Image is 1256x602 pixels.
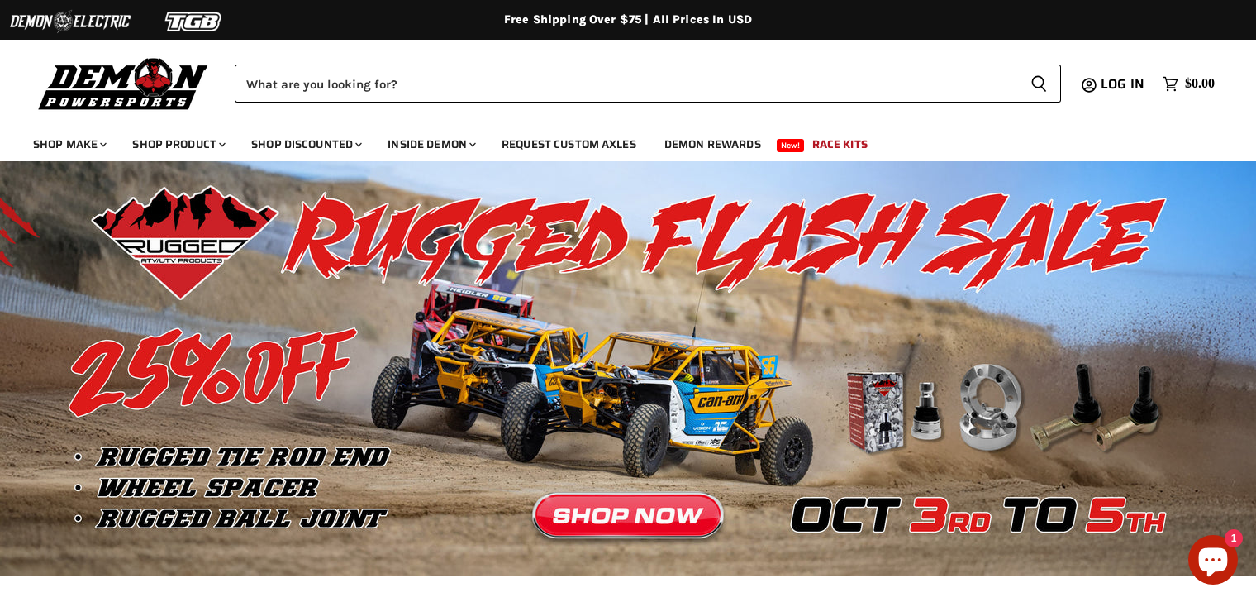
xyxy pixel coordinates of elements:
a: Log in [1093,77,1154,92]
a: Inside Demon [375,127,486,161]
img: Demon Electric Logo 2 [8,6,132,37]
span: Log in [1101,74,1144,94]
a: Shop Make [21,127,117,161]
a: Shop Discounted [239,127,372,161]
input: Search [235,64,1017,103]
inbox-online-store-chat: Shopify online store chat [1183,535,1243,589]
img: TGB Logo 2 [132,6,256,37]
a: Demon Rewards [652,127,773,161]
a: Shop Product [120,127,235,161]
form: Product [235,64,1061,103]
a: Request Custom Axles [489,127,649,161]
button: Search [1017,64,1061,103]
ul: Main menu [21,121,1211,161]
span: $0.00 [1185,76,1215,92]
a: $0.00 [1154,72,1223,96]
a: Race Kits [800,127,880,161]
span: New! [777,139,805,152]
img: Demon Powersports [33,54,214,112]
